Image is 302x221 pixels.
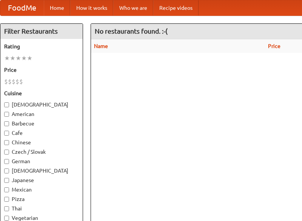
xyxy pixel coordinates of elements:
input: Barbecue [4,121,9,126]
a: How it works [70,0,113,15]
h5: Cuisine [4,90,79,97]
li: ★ [27,54,32,62]
a: Who we are [113,0,153,15]
li: $ [8,77,12,86]
input: Vegetarian [4,216,9,221]
input: American [4,112,9,117]
li: $ [4,77,8,86]
label: [DEMOGRAPHIC_DATA] [4,167,79,175]
li: ★ [15,54,21,62]
label: American [4,110,79,118]
input: Thai [4,206,9,211]
label: Japanese [4,176,79,184]
a: FoodMe [0,0,44,15]
label: Cafe [4,129,79,137]
li: $ [19,77,23,86]
input: Pizza [4,197,9,202]
li: $ [15,77,19,86]
li: $ [12,77,15,86]
input: Chinese [4,140,9,145]
label: German [4,158,79,165]
a: Price [268,43,280,49]
li: ★ [4,54,10,62]
ng-pluralize: No restaurants found. :-( [95,28,168,35]
h5: Rating [4,43,79,50]
input: [DEMOGRAPHIC_DATA] [4,102,9,107]
a: Name [94,43,108,49]
input: Cafe [4,131,9,136]
input: [DEMOGRAPHIC_DATA] [4,168,9,173]
label: Pizza [4,195,79,203]
label: Barbecue [4,120,79,127]
a: Recipe videos [153,0,199,15]
label: Thai [4,205,79,212]
input: German [4,159,9,164]
input: Mexican [4,187,9,192]
h4: Filter Restaurants [0,24,83,39]
label: [DEMOGRAPHIC_DATA] [4,101,79,108]
li: ★ [10,54,15,62]
label: Chinese [4,139,79,146]
label: Czech / Slovak [4,148,79,156]
label: Mexican [4,186,79,193]
input: Czech / Slovak [4,150,9,155]
input: Japanese [4,178,9,183]
li: ★ [21,54,27,62]
h5: Price [4,66,79,74]
a: Home [44,0,70,15]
